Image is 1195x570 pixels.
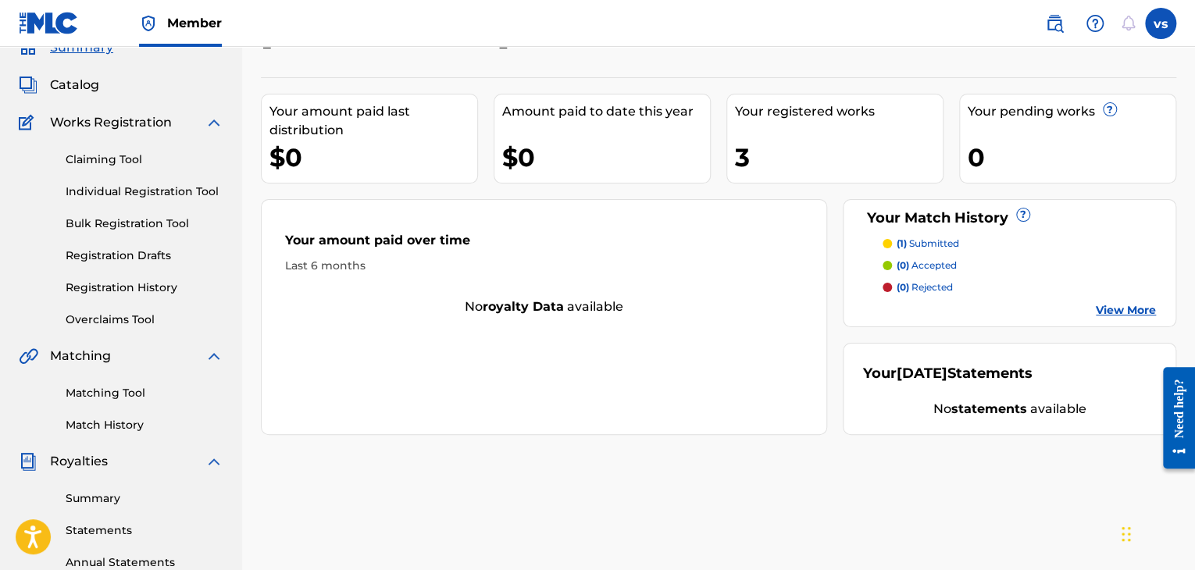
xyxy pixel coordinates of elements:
[883,237,1156,251] a: (1) submitted
[66,312,223,328] a: Overclaims Tool
[1086,14,1104,33] img: help
[19,38,113,57] a: SummarySummary
[1122,511,1131,558] div: Drag
[205,347,223,365] img: expand
[1104,103,1116,116] span: ?
[19,113,39,132] img: Works Registration
[205,113,223,132] img: expand
[897,280,953,294] p: rejected
[205,452,223,471] img: expand
[1045,14,1064,33] img: search
[883,280,1156,294] a: (0) rejected
[863,208,1156,229] div: Your Match History
[66,248,223,264] a: Registration Drafts
[897,237,959,251] p: submitted
[269,140,477,175] div: $0
[968,140,1175,175] div: 0
[66,216,223,232] a: Bulk Registration Tool
[66,280,223,296] a: Registration History
[863,363,1033,384] div: Your Statements
[66,490,223,507] a: Summary
[269,102,477,140] div: Your amount paid last distribution
[1017,208,1029,221] span: ?
[167,14,222,32] span: Member
[50,452,108,471] span: Royalties
[735,102,943,121] div: Your registered works
[1117,495,1195,570] iframe: Chat Widget
[19,76,37,94] img: Catalog
[19,452,37,471] img: Royalties
[50,76,99,94] span: Catalog
[502,102,710,121] div: Amount paid to date this year
[66,183,223,200] a: Individual Registration Tool
[19,347,38,365] img: Matching
[1039,8,1070,39] a: Public Search
[951,401,1027,416] strong: statements
[1096,302,1156,319] a: View More
[1120,16,1136,31] div: Notifications
[66,385,223,401] a: Matching Tool
[483,299,564,314] strong: royalty data
[735,140,943,175] div: 3
[883,258,1156,273] a: (0) accepted
[502,140,710,175] div: $0
[285,258,803,274] div: Last 6 months
[50,113,172,132] span: Works Registration
[897,365,947,382] span: [DATE]
[19,38,37,57] img: Summary
[897,258,957,273] p: accepted
[19,76,99,94] a: CatalogCatalog
[285,231,803,258] div: Your amount paid over time
[897,259,909,271] span: (0)
[863,400,1156,419] div: No available
[66,417,223,433] a: Match History
[50,38,113,57] span: Summary
[1079,8,1111,39] div: Help
[66,522,223,539] a: Statements
[66,151,223,168] a: Claiming Tool
[968,102,1175,121] div: Your pending works
[897,237,907,249] span: (1)
[139,14,158,33] img: Top Rightsholder
[262,297,826,316] div: No available
[897,281,909,293] span: (0)
[1151,355,1195,481] iframe: Resource Center
[1145,8,1176,39] div: User Menu
[50,347,111,365] span: Matching
[19,12,79,34] img: MLC Logo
